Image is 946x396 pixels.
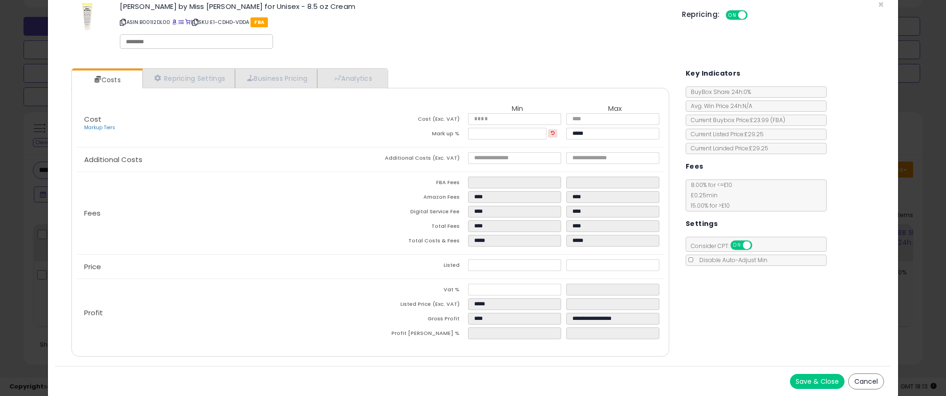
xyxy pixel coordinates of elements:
td: Total Fees [370,220,468,235]
a: Repricing Settings [142,69,235,88]
p: Fees [77,210,370,217]
span: OFF [751,241,766,249]
span: Current Landed Price: £29.25 [686,144,768,152]
p: Cost [77,116,370,132]
h5: Key Indicators [686,68,741,79]
span: Consider CPT: [686,242,765,250]
td: Amazon Fees [370,191,468,206]
p: Additional Costs [77,156,370,163]
a: Markup Tiers [84,124,115,131]
a: Analytics [317,69,387,88]
h3: [PERSON_NAME] by Miss [PERSON_NAME] for Unisex - 8.5 oz Cream [120,3,668,10]
span: Avg. Win Price 24h: N/A [686,102,752,110]
p: Profit [77,309,370,317]
h5: Settings [686,218,718,230]
span: ON [727,11,738,19]
th: Min [468,105,566,113]
span: Current Listed Price: £29.25 [686,130,764,138]
td: Total Costs & Fees [370,235,468,249]
h5: Repricing: [682,11,719,18]
td: Cost (Exc. VAT) [370,113,468,128]
td: Gross Profit [370,313,468,327]
td: Additional Costs (Exc. VAT) [370,152,468,167]
span: OFF [746,11,761,19]
td: Profit [PERSON_NAME] % [370,327,468,342]
span: FBA [250,17,268,27]
span: BuyBox Share 24h: 0% [686,88,751,96]
td: Listed Price (Exc. VAT) [370,298,468,313]
a: Your listing only [185,18,190,26]
a: Costs [72,70,141,89]
button: Cancel [848,373,884,389]
span: ( FBA ) [770,116,785,124]
span: 15.00 % for > £10 [686,202,730,210]
p: ASIN: B001I2DL00 | SKU: E1-CDHD-VDDA [120,15,668,30]
h5: Fees [686,161,704,172]
span: £0.25 min [686,191,718,199]
span: Current Buybox Price: [686,116,785,124]
td: Vat % [370,284,468,298]
span: 8.00 % for <= £10 [686,181,732,210]
a: Business Pricing [235,69,317,88]
td: FBA Fees [370,177,468,191]
img: 41oR5qQ2ciL._SL60_.jpg [73,3,102,31]
button: Save & Close [790,374,844,389]
td: Mark up % [370,128,468,142]
th: Max [566,105,664,113]
span: ON [731,241,743,249]
td: Listed [370,259,468,274]
a: BuyBox page [172,18,177,26]
td: Digital Service Fee [370,206,468,220]
p: Price [77,263,370,271]
span: £23.99 [750,116,785,124]
span: Disable Auto-Adjust Min [695,256,767,264]
a: All offer listings [179,18,184,26]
